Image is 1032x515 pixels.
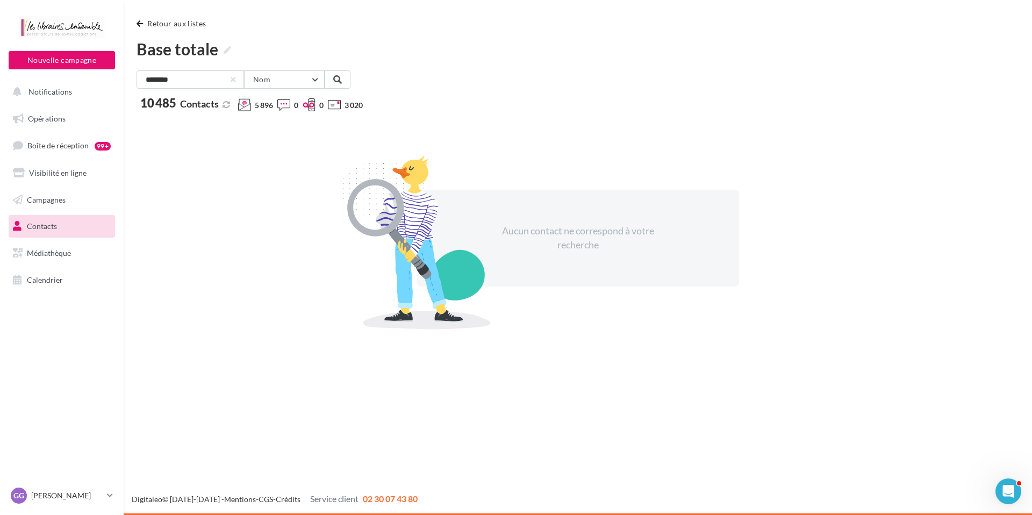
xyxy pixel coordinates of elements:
a: Boîte de réception99+ [6,134,117,157]
a: Visibilité en ligne [6,162,117,184]
a: Contacts [6,215,117,238]
span: Médiathèque [27,248,71,257]
span: Contacts [180,98,219,110]
span: Campagnes [27,195,66,204]
span: Contacts [27,221,57,231]
span: Base totale [137,39,231,59]
span: 10 485 [140,97,176,109]
button: Notifications [6,81,113,103]
a: Opérations [6,108,117,130]
span: Notifications [28,87,72,96]
a: Médiathèque [6,242,117,264]
a: CGS [259,495,273,504]
span: Nom [253,75,270,84]
span: 02 30 07 43 80 [363,493,418,504]
span: Opérations [28,114,66,123]
span: Calendrier [27,275,63,284]
a: Mentions [224,495,256,504]
button: Nom [244,70,325,89]
iframe: Intercom live chat [995,478,1021,504]
span: Boîte de réception [27,141,89,150]
a: Campagnes [6,189,117,211]
a: Calendrier [6,269,117,291]
button: Nouvelle campagne [9,51,115,69]
span: 0 [319,100,324,111]
span: Service client [310,493,359,504]
p: [PERSON_NAME] [31,490,103,501]
span: 0 [294,100,298,111]
span: Visibilité en ligne [29,168,87,177]
span: 3 020 [345,100,363,111]
div: Aucun contact ne correspond à votre recherche [485,224,670,252]
a: GG [PERSON_NAME] [9,485,115,506]
span: GG [13,490,24,501]
a: Digitaleo [132,495,162,504]
div: 99+ [95,142,111,151]
span: 5 896 [255,100,273,111]
span: © [DATE]-[DATE] - - - [132,495,418,504]
a: Crédits [276,495,300,504]
button: Retour aux listes [137,17,210,30]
